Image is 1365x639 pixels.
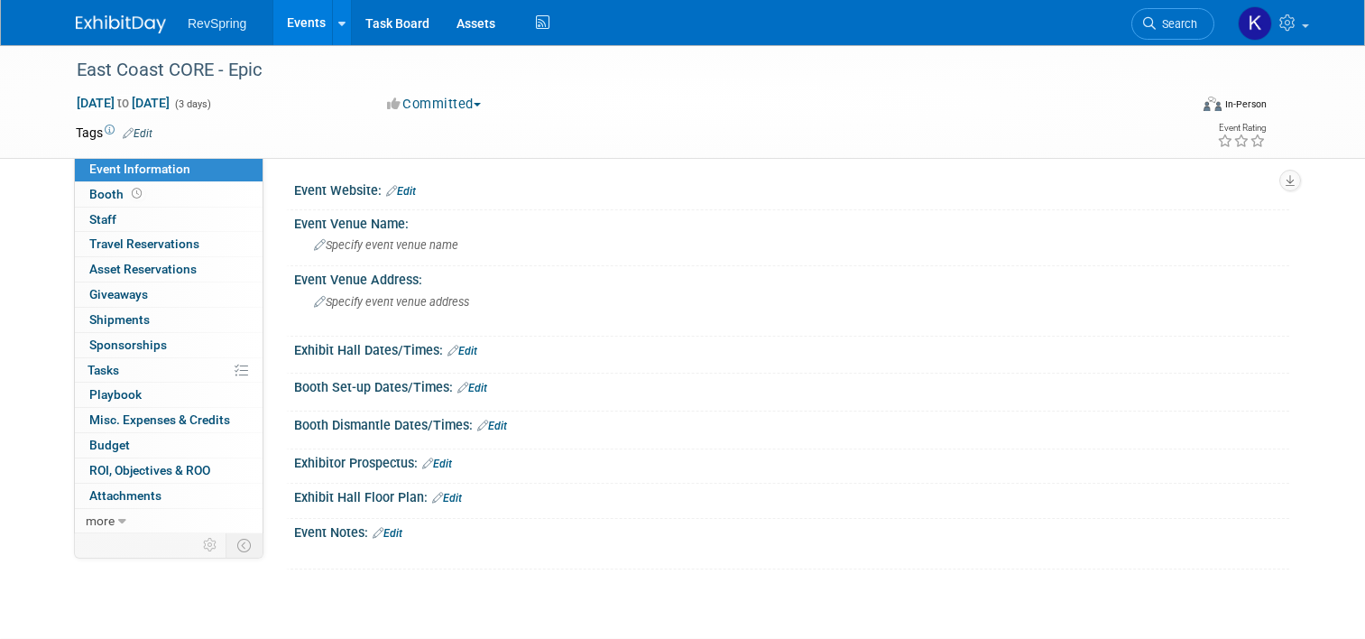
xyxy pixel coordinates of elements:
td: Tags [76,124,152,142]
span: Shipments [89,312,150,327]
span: Attachments [89,488,161,503]
a: Edit [447,345,477,357]
td: Toggle Event Tabs [226,533,263,557]
a: Booth [75,182,263,207]
div: Event Venue Name: [294,210,1289,233]
a: Edit [432,492,462,505]
span: Travel Reservations [89,236,199,251]
div: Exhibit Hall Dates/Times: [294,337,1289,360]
span: RevSpring [188,16,246,31]
div: Booth Dismantle Dates/Times: [294,412,1289,435]
img: Format-Inperson.png [1204,97,1222,111]
span: ROI, Objectives & ROO [89,463,210,477]
a: Travel Reservations [75,232,263,256]
span: Budget [89,438,130,452]
span: Sponsorships [89,338,167,352]
div: Event Website: [294,177,1289,200]
a: Edit [457,382,487,394]
a: Edit [477,420,507,432]
span: to [115,96,132,110]
span: Playbook [89,387,142,402]
a: Search [1131,8,1214,40]
span: Specify event venue address [314,295,469,309]
a: Budget [75,433,263,458]
div: Event Rating [1217,124,1266,133]
a: Staff [75,208,263,232]
a: Attachments [75,484,263,508]
span: Asset Reservations [89,262,197,276]
a: ROI, Objectives & ROO [75,458,263,483]
a: more [75,509,263,533]
div: East Coast CORE - Epic [70,54,1166,87]
span: more [86,514,115,528]
a: Event Information [75,157,263,181]
div: Exhibit Hall Floor Plan: [294,484,1289,507]
div: In-Person [1224,97,1267,111]
span: Event Information [89,162,190,176]
a: Shipments [75,308,263,332]
div: Event Venue Address: [294,266,1289,289]
span: Tasks [88,363,119,377]
a: Giveaways [75,282,263,307]
a: Asset Reservations [75,257,263,282]
div: Event Format [1091,94,1267,121]
span: [DATE] [DATE] [76,95,171,111]
span: Specify event venue name [314,238,458,252]
a: Sponsorships [75,333,263,357]
a: Edit [373,527,402,540]
span: Booth [89,187,145,201]
img: ExhibitDay [76,15,166,33]
span: Giveaways [89,287,148,301]
div: Exhibitor Prospectus: [294,449,1289,473]
a: Edit [386,185,416,198]
img: Kelsey Culver [1238,6,1272,41]
span: Search [1156,17,1197,31]
a: Tasks [75,358,263,383]
a: Playbook [75,383,263,407]
span: (3 days) [173,98,211,110]
div: Event Notes: [294,519,1289,542]
div: Booth Set-up Dates/Times: [294,374,1289,397]
button: Committed [381,95,488,114]
span: Booth not reserved yet [128,187,145,200]
a: Edit [422,458,452,470]
a: Edit [123,127,152,140]
td: Personalize Event Tab Strip [195,533,226,557]
a: Misc. Expenses & Credits [75,408,263,432]
span: Staff [89,212,116,227]
span: Misc. Expenses & Credits [89,412,230,427]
